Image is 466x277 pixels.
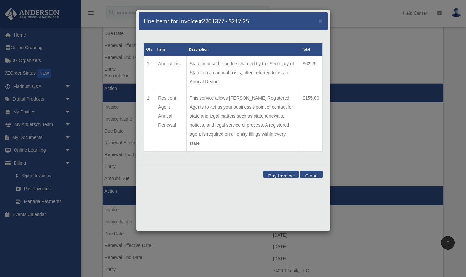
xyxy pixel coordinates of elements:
[186,43,299,56] th: Description
[155,43,186,56] th: Item
[155,56,186,90] td: Annual List
[144,43,155,56] th: Qty
[186,90,299,151] td: This service allows [PERSON_NAME] Registered Agents to act as your business's point of contact fo...
[299,90,322,151] td: $155.00
[144,90,155,151] td: 1
[186,56,299,90] td: State-imposed filing fee charged by the Secretary of State, on an annual basis, often referred to...
[144,56,155,90] td: 1
[299,43,322,56] th: Total
[299,56,322,90] td: $62.25
[155,90,186,151] td: Resident Agent Annual Renewal
[144,17,249,25] h5: Line Items for Invoice #2201377 - $217.25
[263,171,299,178] button: Pay Invoice
[300,171,322,178] button: Close
[319,17,323,24] button: Close
[319,17,323,25] span: ×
